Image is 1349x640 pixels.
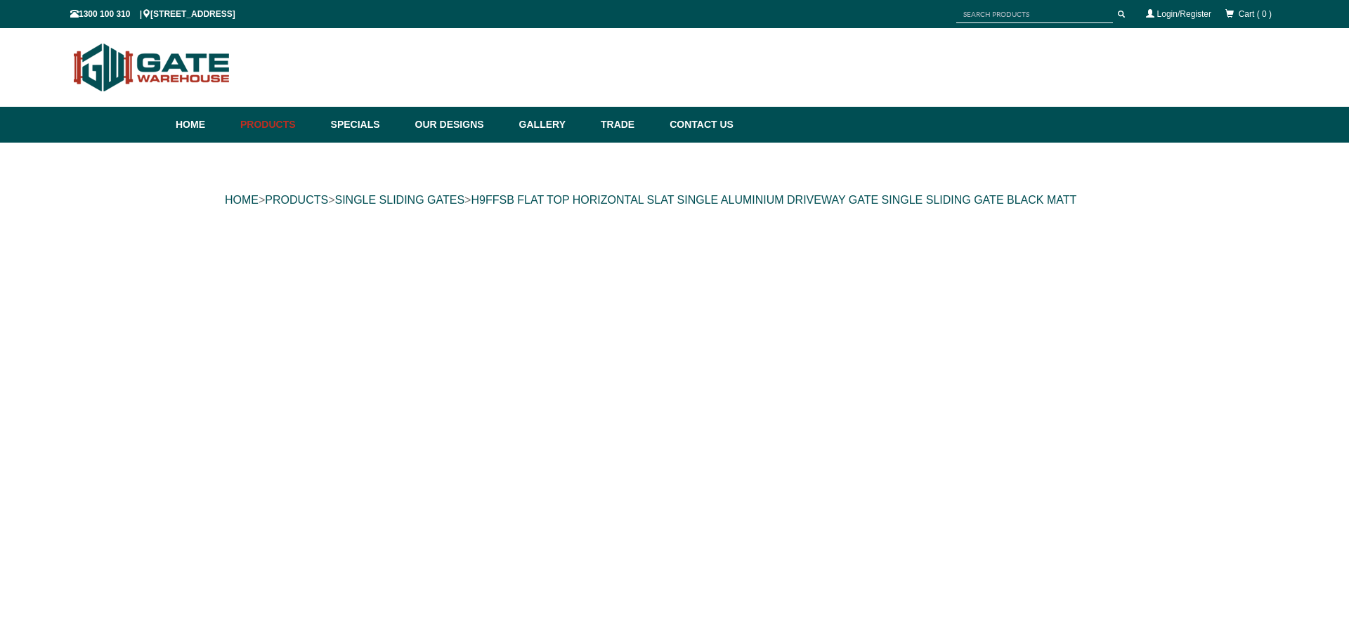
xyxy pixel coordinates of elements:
[70,35,234,100] img: Gate Warehouse
[334,194,464,206] a: SINGLE SLIDING GATES
[956,6,1113,23] input: SEARCH PRODUCTS
[324,107,408,143] a: Specials
[594,107,663,143] a: Trade
[471,194,1076,206] a: H9FFSB FLAT TOP HORIZONTAL SLAT SINGLE ALUMINIUM DRIVEWAY GATE SINGLE SLIDING GATE BLACK MATT
[265,194,328,206] a: PRODUCTS
[663,107,734,143] a: Contact Us
[1239,9,1272,19] span: Cart ( 0 )
[1157,9,1211,19] a: Login/Register
[225,178,1124,223] div: > > >
[176,107,233,143] a: Home
[233,107,324,143] a: Products
[70,9,235,19] span: 1300 100 310 | [STREET_ADDRESS]
[408,107,512,143] a: Our Designs
[512,107,594,143] a: Gallery
[225,194,259,206] a: HOME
